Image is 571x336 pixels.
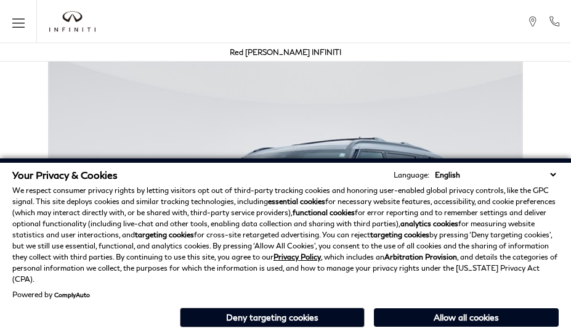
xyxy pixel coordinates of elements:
strong: essential cookies [268,197,325,206]
p: We respect consumer privacy rights by letting visitors opt out of third-party tracking cookies an... [12,185,559,285]
a: Red [PERSON_NAME] INFINITI [230,47,341,57]
a: infiniti [49,11,95,32]
div: Powered by [12,291,90,298]
strong: analytics cookies [400,219,458,228]
button: Allow all cookies [374,308,559,327]
button: Deny targeting cookies [180,308,365,327]
a: Privacy Policy [273,252,321,261]
strong: targeting cookies [135,230,194,239]
strong: targeting cookies [370,230,429,239]
strong: Arbitration Provision [384,252,457,261]
strong: functional cookies [293,208,355,217]
span: Your Privacy & Cookies [12,169,118,181]
div: Language: [394,171,429,179]
img: INFINITI [49,11,95,32]
select: Language Select [432,169,559,181]
a: ComplyAuto [54,291,90,298]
